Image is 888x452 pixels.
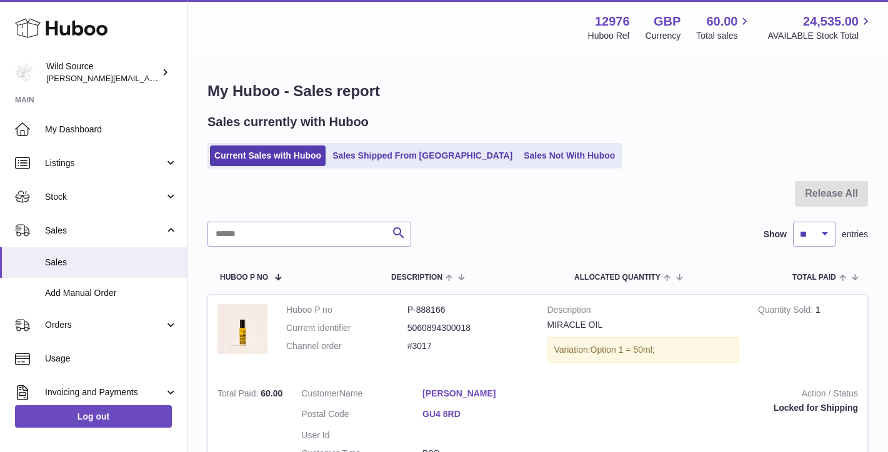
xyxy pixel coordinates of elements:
[46,61,159,84] div: Wild Source
[767,30,873,42] span: AVAILABLE Stock Total
[286,304,407,316] dt: Huboo P no
[207,81,868,101] h1: My Huboo - Sales report
[562,388,858,403] strong: Action / Status
[547,319,740,331] div: MIRACLE OIL
[595,13,630,30] strong: 12976
[45,124,177,135] span: My Dashboard
[764,228,787,240] label: Show
[15,405,172,428] a: Log out
[749,295,867,378] td: 1
[45,225,164,237] span: Sales
[842,228,868,240] span: entries
[547,337,740,363] div: Variation:
[45,257,177,268] span: Sales
[301,408,422,423] dt: Postal Code
[562,402,858,414] div: Locked for Shipping
[646,30,681,42] div: Currency
[45,287,177,299] span: Add Manual Order
[574,273,661,282] span: ALLOCATED Quantity
[45,319,164,331] span: Orders
[46,73,251,83] span: [PERSON_NAME][EMAIL_ADDRESS][DOMAIN_NAME]
[758,305,816,318] strong: Quantity Sold
[696,13,752,42] a: 60.00 Total sales
[407,304,529,316] dd: P-888166
[15,63,34,82] img: kate@wildsource.co.uk
[301,430,422,441] dt: User Id
[803,13,859,30] span: 24,535.00
[407,340,529,352] dd: #3017
[210,145,326,166] a: Current Sales with Huboo
[792,273,836,282] span: Total paid
[391,273,442,282] span: Description
[696,30,752,42] span: Total sales
[217,388,261,401] strong: Total Paid
[591,345,655,355] span: Option 1 = 50ml;
[706,13,737,30] span: 60.00
[407,322,529,334] dd: 5060894300018
[301,388,422,403] dt: Name
[286,322,407,334] dt: Current identifier
[422,408,544,420] a: GU4 8RD
[45,157,164,169] span: Listings
[45,191,164,203] span: Stock
[301,388,339,398] span: Customer
[220,273,268,282] span: Huboo P no
[422,388,544,400] a: [PERSON_NAME]
[45,353,177,365] span: Usage
[45,386,164,398] span: Invoicing and Payments
[547,304,740,319] strong: Description
[654,13,681,30] strong: GBP
[767,13,873,42] a: 24,535.00 AVAILABLE Stock Total
[261,388,282,398] span: 60.00
[207,114,369,130] h2: Sales currently with Huboo
[286,340,407,352] dt: Channel order
[328,145,517,166] a: Sales Shipped From [GEOGRAPHIC_DATA]
[588,30,630,42] div: Huboo Ref
[217,304,267,354] img: 129761728038115.jpeg
[519,145,619,166] a: Sales Not With Huboo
